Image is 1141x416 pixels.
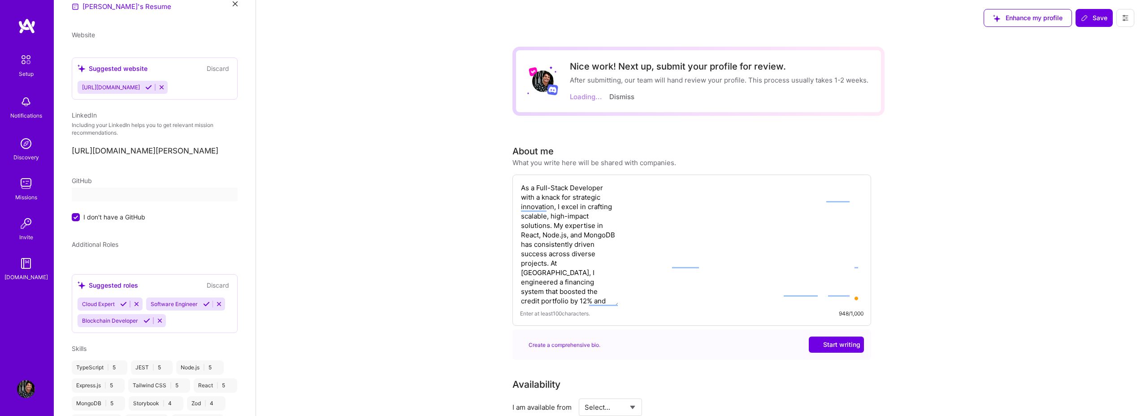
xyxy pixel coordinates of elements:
span: GitHub [72,177,92,184]
img: Lyft logo [529,67,538,76]
span: | [105,400,107,407]
div: Zod 4 [187,396,225,411]
span: [URL][DOMAIN_NAME] [82,84,140,91]
button: Save [1076,9,1113,27]
span: Skills [72,345,87,352]
img: Resume [72,3,79,10]
img: Invite [17,215,35,232]
button: Loading... [570,92,602,101]
div: Tailwind CSS 5 [128,378,190,393]
span: | [217,382,218,389]
span: Blockchain Developer [82,317,138,324]
button: Dismiss [609,92,634,101]
i: icon Close [217,402,221,405]
div: After submitting, our team will hand review your profile. This process usually takes 1-2 weeks. [570,75,868,85]
span: | [204,400,206,407]
span: Software Engineer [151,301,198,307]
div: Missions [15,193,37,202]
i: icon Close [117,402,121,405]
i: Reject [158,84,165,91]
i: icon Close [233,1,238,6]
div: Express.js 5 [72,378,125,393]
span: | [107,364,109,371]
div: Create a comprehensive bio. [520,340,600,350]
span: | [163,400,165,407]
div: I am available from [512,403,572,412]
div: Setup [19,69,34,79]
span: Save [1081,13,1107,22]
i: icon SuggestedTeams [78,281,85,289]
div: Notifications [10,111,42,120]
i: icon Close [229,384,232,387]
div: TypeScript 5 [72,360,127,375]
span: | [152,364,154,371]
div: JEST 5 [131,360,173,375]
button: Discard [204,280,232,290]
div: 948/1,000 [839,309,863,318]
i: Reject [216,301,222,307]
span: Additional Roles [72,241,118,248]
i: Accept [120,301,127,307]
div: What you write here will be shared with companies. [512,158,676,167]
img: guide book [17,254,35,272]
a: User Avatar [15,380,37,398]
span: | [203,364,205,371]
i: icon Close [182,384,186,387]
img: Discord logo [547,84,558,95]
i: Accept [203,301,210,307]
i: icon Close [117,384,120,387]
p: Including your LinkedIn helps you to get relevant mission recommendations. [72,122,238,137]
img: User Avatar [17,380,35,398]
i: icon Close [165,366,168,369]
i: icon SuggestedTeams [78,65,85,72]
i: Accept [143,317,150,324]
i: icon Close [216,366,219,369]
div: Discovery [13,153,39,162]
i: icon CrystalBallWhite [812,342,819,348]
span: Website [72,31,95,39]
span: | [104,382,106,389]
div: Storybook 4 [129,396,183,411]
div: Suggested roles [78,280,138,290]
span: I don't have a GitHub [83,212,145,222]
div: Nice work! Next up, submit your profile for review. [570,61,868,72]
a: [PERSON_NAME]'s Resume [72,1,171,12]
i: Reject [133,301,140,307]
img: teamwork [17,175,35,193]
div: Invite [19,232,33,242]
button: Start writing [809,337,864,353]
span: | [170,382,172,389]
img: logo [18,18,36,34]
i: icon Close [120,366,123,369]
i: Accept [145,84,152,91]
textarea: To enrich screen reader interactions, please activate Accessibility in Grammarly extension settings [520,182,618,307]
div: About me [512,145,554,158]
span: Start writing [812,340,860,349]
div: [DOMAIN_NAME] [4,272,48,282]
img: bell [17,93,35,111]
img: User Avatar [532,70,554,92]
i: icon SuggestedTeams [520,342,525,347]
i: Reject [156,317,163,324]
span: Enter at least 100 characters. [520,309,590,318]
div: Suggested website [78,64,148,73]
span: Cloud Expert [82,301,115,307]
img: discovery [17,135,35,153]
span: LinkedIn [72,111,97,119]
button: Discard [204,63,232,74]
div: React 5 [194,378,237,393]
div: MongoDB 5 [72,396,125,411]
div: Availability [512,378,560,391]
div: Node.js 5 [176,360,223,375]
i: icon Close [176,402,179,405]
img: setup [17,50,35,69]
